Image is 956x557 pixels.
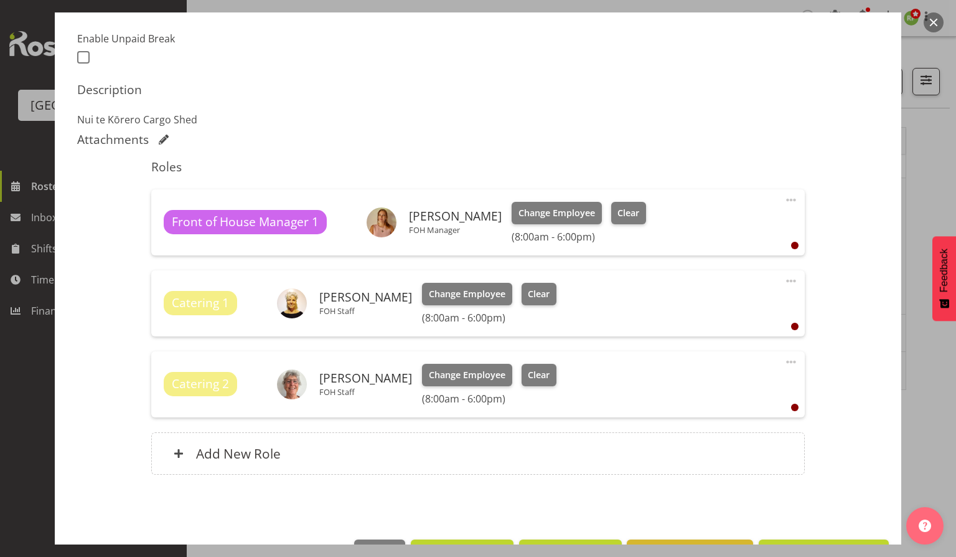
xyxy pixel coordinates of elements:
[429,287,505,301] span: Change Employee
[151,159,804,174] h5: Roles
[196,445,281,462] h6: Add New Role
[172,294,229,312] span: Catering 1
[319,371,412,385] h6: [PERSON_NAME]
[919,520,931,532] img: help-xxl-2.png
[77,132,149,147] h5: Attachments
[422,312,556,324] h6: (8:00am - 6:00pm)
[518,206,595,220] span: Change Employee
[422,393,556,405] h6: (8:00am - 6:00pm)
[409,225,502,235] p: FOH Manager
[367,207,396,237] img: robin-hendriksb495c7a755c18146707cbd5c66f5c346.png
[791,404,799,411] div: User is clocked out
[528,287,550,301] span: Clear
[422,283,512,305] button: Change Employee
[77,112,879,127] p: Nui te Kōrero Cargo Shed
[409,209,502,223] h6: [PERSON_NAME]
[939,249,950,292] span: Feedback
[932,236,956,321] button: Feedback - Show survey
[319,387,412,397] p: FOH Staff
[319,290,412,304] h6: [PERSON_NAME]
[522,364,557,386] button: Clear
[319,306,412,316] p: FOH Staff
[528,368,550,382] span: Clear
[277,288,307,318] img: ruby-grace1f4c5d5321bc8d44b8aa54e3a0f23f63.png
[77,82,879,97] h5: Description
[77,31,266,46] label: Enable Unpaid Break
[512,202,602,224] button: Change Employee
[791,242,799,249] div: User is clocked out
[277,369,307,399] img: amanda-clark4b89f13daf37684e1306524067e87a54.png
[611,202,647,224] button: Clear
[617,206,639,220] span: Clear
[522,283,557,305] button: Clear
[172,375,229,393] span: Catering 2
[422,364,512,386] button: Change Employee
[429,368,505,382] span: Change Employee
[512,231,646,243] h6: (8:00am - 6:00pm)
[791,323,799,330] div: User is clocked out
[172,213,319,231] span: Front of House Manager 1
